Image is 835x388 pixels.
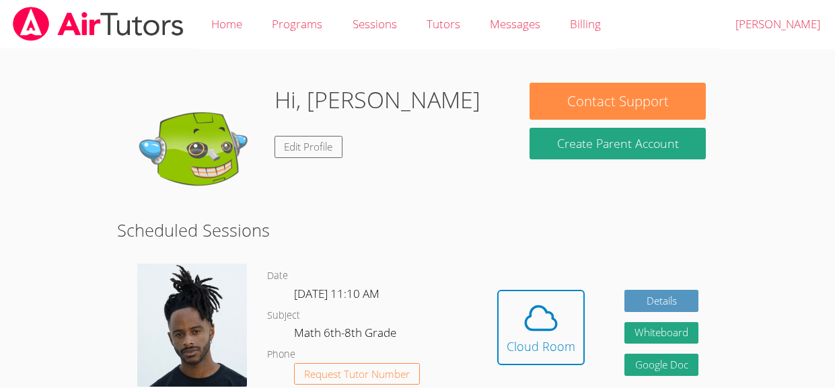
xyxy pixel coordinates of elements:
[304,369,410,379] span: Request Tutor Number
[275,83,480,117] h1: Hi, [PERSON_NAME]
[294,323,399,346] dd: Math 6th-8th Grade
[275,136,343,158] a: Edit Profile
[530,83,706,120] button: Contact Support
[624,322,698,344] button: Whiteboard
[267,307,300,324] dt: Subject
[11,7,185,41] img: airtutors_banner-c4298cdbf04f3fff15de1276eac7730deb9818008684d7c2e4769d2f7ddbe033.png
[137,264,247,386] img: Portrait.jpg
[129,83,264,217] img: default.png
[294,286,379,301] span: [DATE] 11:10 AM
[294,363,420,385] button: Request Tutor Number
[624,290,698,312] a: Details
[490,16,540,32] span: Messages
[624,354,698,376] a: Google Doc
[507,337,575,356] div: Cloud Room
[117,217,719,243] h2: Scheduled Sessions
[530,128,706,159] button: Create Parent Account
[267,268,288,284] dt: Date
[267,346,295,363] dt: Phone
[497,290,585,365] button: Cloud Room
